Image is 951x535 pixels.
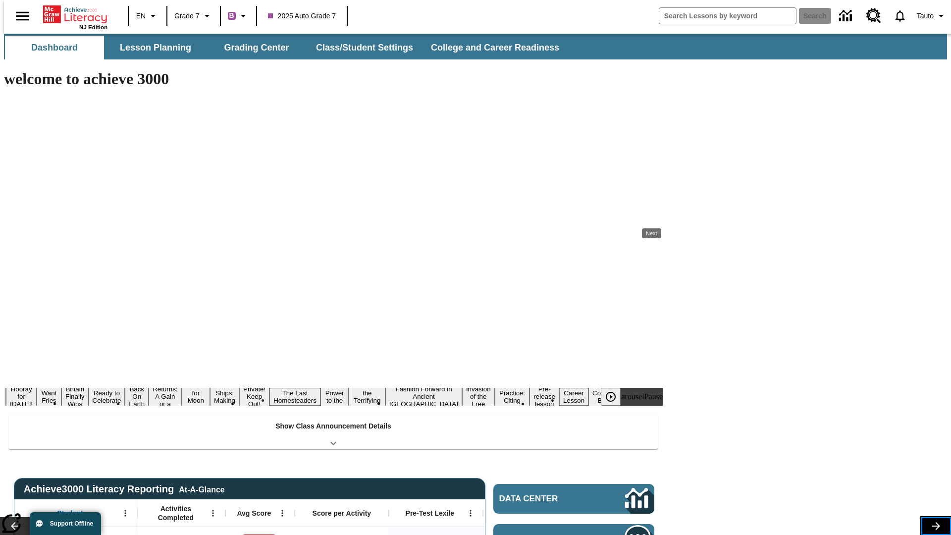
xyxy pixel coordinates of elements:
button: Support Offline [30,512,101,535]
p: Show Class Announcement Details [275,421,391,431]
button: Grade: Grade 7, Select a grade [170,7,217,25]
div: SubNavbar [4,36,568,59]
button: Slide 16 Mixed Practice: Citing Evidence [495,380,530,413]
button: Slide 18 Career Lesson [559,388,588,406]
span: Student [57,509,83,518]
button: Lesson carousel, Next [921,517,951,535]
span: Pre-Test Lexile [406,509,455,518]
button: Slide 9 Cruise Ships: Making Waves [210,380,239,413]
a: Notifications [887,3,913,29]
span: EN [136,11,146,21]
button: Open side menu [8,1,37,31]
span: NJ Edition [79,24,107,30]
span: B [229,9,234,22]
button: College and Career Readiness [423,36,567,59]
button: Slide 7 Free Returns: A Gain or a Drain? [149,376,181,417]
body: Maximum 600 characters Press Escape to exit toolbar Press Alt + F10 to reach toolbar [4,8,145,17]
button: Slide 8 Time for Moon Rules? [182,380,210,413]
button: Slide 13 Attack of the Terrifying Tomatoes [349,380,385,413]
span: Avg Score [237,509,271,518]
button: Boost Class color is purple. Change class color [224,7,253,25]
button: Slide 11 The Last Homesteaders [269,388,320,406]
div: SubNavbar [4,34,947,59]
div: At-A-Glance [179,483,224,494]
button: Open Menu [275,506,290,521]
button: Slide 5 Get Ready to Celebrate Juneteenth! [89,380,125,413]
button: Language: EN, Select a language [132,7,163,25]
a: Resource Center, Will open in new tab [860,2,887,29]
div: heroCarouselPause [602,392,663,401]
div: Next [642,228,661,238]
span: 2025 Auto Grade 7 [268,11,336,21]
button: Profile/Settings [913,7,951,25]
div: Home [43,3,107,30]
button: Slide 15 The Invasion of the Free CD [462,376,495,417]
div: Play [601,388,631,406]
button: Lesson Planning [106,36,205,59]
button: Slide 4 Britain Finally Wins [61,384,89,409]
button: Grading Center [207,36,306,59]
button: Open Menu [118,506,133,521]
button: Slide 3 Do You Want Fries With That? [37,373,61,421]
h1: welcome to achieve 3000 [4,70,663,88]
span: Activities Completed [143,504,209,522]
span: Grade 7 [174,11,200,21]
a: Home [43,4,107,24]
a: Data Center [493,484,654,514]
button: Class/Student Settings [308,36,421,59]
input: search field [659,8,796,24]
span: Achieve3000 Literacy Reporting [24,483,225,495]
button: Slide 12 Solar Power to the People [320,380,349,413]
button: Dashboard [5,36,104,59]
button: Slide 2 Hooray for Constitution Day! [6,384,37,409]
a: Data Center [833,2,860,30]
button: Open Menu [463,506,478,521]
button: Slide 6 Back On Earth [125,384,149,409]
span: Tauto [917,11,934,21]
button: Slide 10 Private! Keep Out! [239,384,269,409]
div: Show Class Announcement Details [9,415,658,449]
button: Open Menu [206,506,220,521]
button: Slide 17 Pre-release lesson [529,384,559,409]
button: Slide 14 Fashion Forward in Ancient Rome [385,384,462,409]
span: Score per Activity [313,509,371,518]
button: Slide 19 The Constitution's Balancing Act [588,380,636,413]
span: Data Center [499,494,592,504]
span: Support Offline [50,520,93,527]
button: Play [601,388,621,406]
